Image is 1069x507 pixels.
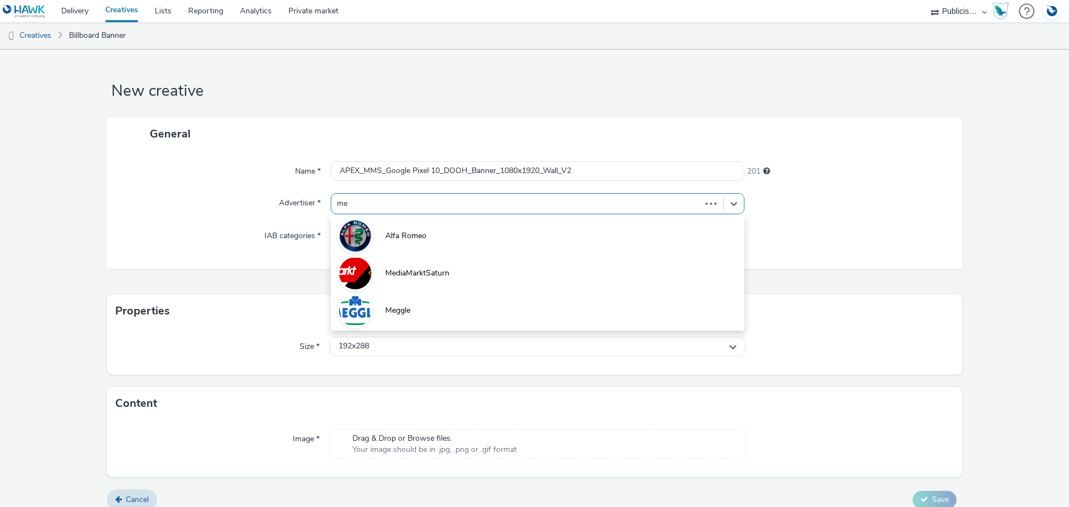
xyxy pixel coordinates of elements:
[992,2,1009,20] img: Hawk Academy
[339,294,371,327] img: Meggle
[385,305,410,316] span: Meggle
[260,226,325,242] label: IAB categories *
[932,494,949,505] span: Save
[6,31,17,42] img: dooh
[352,433,517,444] span: Drag & Drop or Browse files.
[331,161,744,181] input: Name
[295,337,324,352] label: Size *
[288,429,324,445] label: Image *
[339,257,371,289] img: MediaMarktSaturn
[763,166,770,177] div: Maximum 255 characters
[3,4,46,18] img: undefined Logo
[992,2,1013,20] a: Hawk Academy
[274,193,325,209] label: Advertiser *
[115,395,157,412] h3: Content
[339,342,369,351] span: 192x288
[126,494,149,505] span: Cancel
[385,230,426,242] span: Alfa Romeo
[747,166,761,177] span: 201
[385,268,449,279] span: MediaMarktSaturn
[291,161,325,177] label: Name *
[150,126,190,141] span: General
[107,81,962,102] h1: New creative
[339,220,371,252] img: Alfa Romeo
[63,22,131,49] a: Billboard Banner
[1043,2,1060,21] img: Account DE
[352,444,517,455] span: Your image should be in .jpg, .png or .gif format
[115,303,170,319] h3: Properties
